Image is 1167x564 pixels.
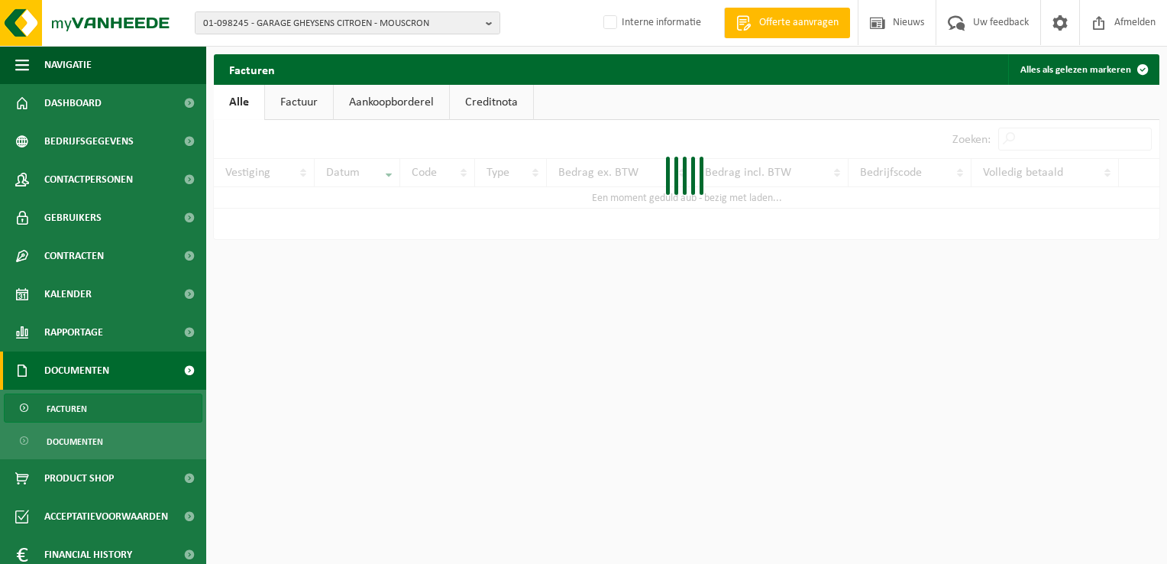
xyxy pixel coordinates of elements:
a: Documenten [4,426,202,455]
button: Alles als gelezen markeren [1008,54,1158,85]
span: Facturen [47,394,87,423]
span: Acceptatievoorwaarden [44,498,168,536]
span: Rapportage [44,313,103,352]
h2: Facturen [214,54,290,84]
span: Kalender [44,275,92,313]
span: Dashboard [44,84,102,122]
span: Contracten [44,237,104,275]
a: Factuur [265,85,333,120]
span: Product Shop [44,459,114,498]
button: 01-098245 - GARAGE GHEYSENS CITROEN - MOUSCRON [195,11,500,34]
span: Documenten [47,427,103,456]
a: Aankoopborderel [334,85,449,120]
a: Facturen [4,394,202,423]
a: Creditnota [450,85,533,120]
span: Documenten [44,352,109,390]
span: Bedrijfsgegevens [44,122,134,160]
span: Contactpersonen [44,160,133,199]
span: Offerte aanvragen [755,15,842,31]
a: Alle [214,85,264,120]
span: Gebruikers [44,199,102,237]
a: Offerte aanvragen [724,8,850,38]
span: Navigatie [44,46,92,84]
label: Interne informatie [600,11,701,34]
span: 01-098245 - GARAGE GHEYSENS CITROEN - MOUSCRON [203,12,480,35]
